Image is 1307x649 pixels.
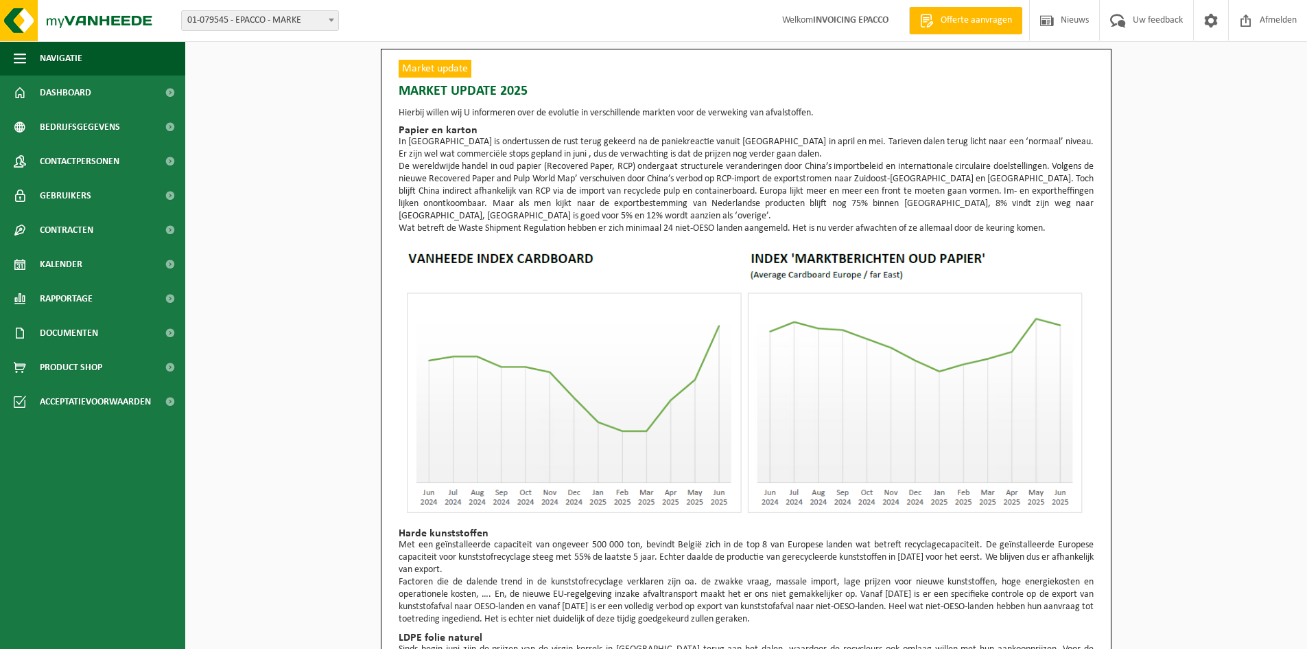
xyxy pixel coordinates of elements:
[399,539,1094,576] p: Met een geïnstalleerde capaciteit van ongeveer 500 000 ton, bevindt België zich in de top 8 van E...
[909,7,1022,34] a: Offerte aanvragen
[181,10,339,31] span: 01-079545 - EPACCO - MARKE
[40,350,102,385] span: Product Shop
[182,11,338,30] span: 01-079545 - EPACCO - MARKE
[399,576,1094,626] p: Factoren die de dalende trend in de kunststofrecyclage verklaren zijn oa. de zwakke vraag, massal...
[399,136,1094,161] p: In [GEOGRAPHIC_DATA] is ondertussen de rust terug gekeerd na de paniekreactie vanuit [GEOGRAPHIC_...
[40,41,82,76] span: Navigatie
[399,633,1094,644] h2: LDPE folie naturel
[40,76,91,110] span: Dashboard
[40,247,82,282] span: Kalender
[40,385,151,419] span: Acceptatievoorwaarden
[813,15,888,25] strong: INVOICING EPACCO
[937,14,1015,27] span: Offerte aanvragen
[40,213,93,247] span: Contracten
[40,144,119,179] span: Contactpersonen
[399,81,528,102] span: Market update 2025
[40,179,91,213] span: Gebruikers
[399,125,1094,136] h2: Papier en karton
[40,316,98,350] span: Documenten
[399,161,1094,223] p: De wereldwijde handel in oud papier (Recovered Paper, RCP) ondergaat structurele veranderingen do...
[40,282,93,316] span: Rapportage
[399,528,1094,539] h2: Harde kunststoffen
[40,110,120,144] span: Bedrijfsgegevens
[399,223,1094,235] p: Wat betreft de Waste Shipment Regulation hebben er zich minimaal 24 niet-OESO landen aangemeld. H...
[399,109,1094,118] p: Hierbij willen wij U informeren over de evolutie in verschillende markten voor de verweking van a...
[399,60,471,78] span: Market update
